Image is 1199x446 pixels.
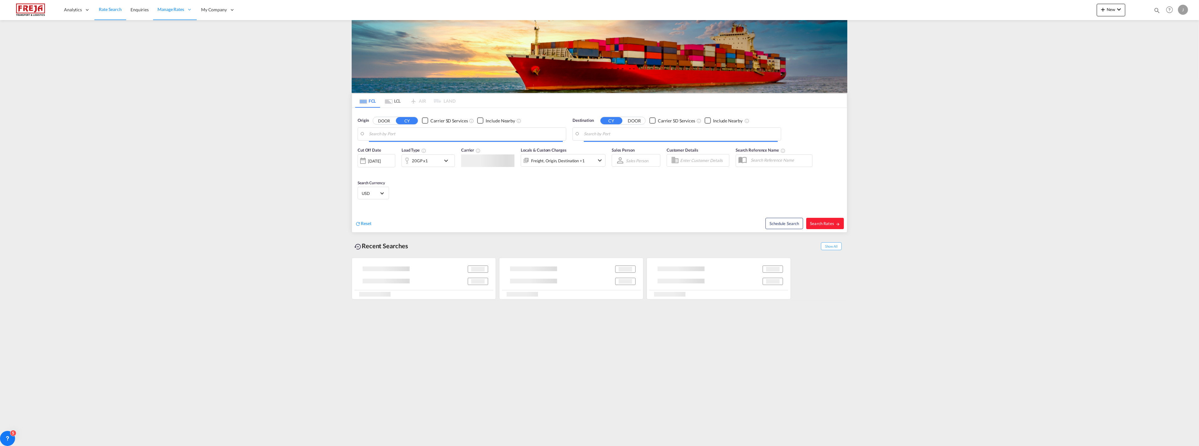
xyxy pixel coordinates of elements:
div: [DATE] [358,154,395,167]
span: Customer Details [667,148,698,153]
md-tab-item: FCL [355,94,380,108]
span: Sales Person [612,148,635,153]
span: Locals & Custom Charges [521,148,567,153]
span: Origin [358,117,369,124]
div: Origin DOOR CY Checkbox No InkUnchecked: Search for CY (Container Yard) services for all selected... [352,108,847,232]
md-icon: The selected Trucker/Carrierwill be displayed in the rate results If the rates are from another f... [476,148,481,153]
span: Destination [573,117,594,124]
md-select: Select Currency: $ USDUnited States Dollar [361,189,386,198]
input: Search by Port [369,129,563,139]
span: Load Type [402,148,426,153]
span: Analytics [64,7,82,13]
md-checkbox: Checkbox No Ink [649,117,695,124]
button: CY [600,117,622,124]
md-icon: Unchecked: Search for CY (Container Yard) services for all selected carriers.Checked : Search for... [469,118,474,123]
img: LCL+%26+FCL+BACKGROUND.png [352,20,847,93]
md-icon: Unchecked: Ignores neighbouring ports when fetching rates.Checked : Includes neighbouring ports w... [516,118,521,123]
button: DOOR [623,117,645,124]
md-select: Sales Person [625,156,649,165]
div: 20GP x1icon-chevron-down [402,154,455,167]
button: DOOR [373,117,395,124]
md-icon: Your search will be saved by the below given name [781,148,786,153]
div: Include Nearby [713,118,743,124]
span: Help [1164,4,1175,15]
div: Recent Searches [352,239,411,253]
div: J [1178,5,1188,15]
div: icon-magnify [1154,7,1160,16]
md-icon: icon-chevron-down [442,157,453,164]
md-icon: icon-refresh [355,221,361,227]
span: USD [362,191,379,196]
div: Freight Origin Destination Factory Stuffingicon-chevron-down [521,154,605,167]
span: Carrier [461,148,481,153]
span: Reset [361,221,371,226]
div: icon-refreshReset [355,220,371,227]
md-icon: icon-information-outline [421,148,426,153]
div: Freight Origin Destination Factory Stuffing [531,156,585,165]
md-checkbox: Checkbox No Ink [477,117,515,124]
md-icon: icon-arrow-right [836,222,840,226]
md-tab-item: LCL [380,94,405,108]
md-checkbox: Checkbox No Ink [705,117,743,124]
button: icon-plus 400-fgNewicon-chevron-down [1097,4,1125,16]
span: Search Reference Name [736,148,786,153]
md-icon: Unchecked: Ignores neighbouring ports when fetching rates.Checked : Includes neighbouring ports w... [744,118,749,123]
md-icon: icon-chevron-down [1115,6,1123,13]
md-icon: icon-magnify [1154,7,1160,14]
button: CY [396,117,418,124]
button: Note: By default Schedule search will only considerorigin ports, destination ports and cut off da... [765,218,803,229]
div: [DATE] [368,158,381,164]
span: My Company [201,7,227,13]
span: Manage Rates [157,6,184,13]
span: Enquiries [131,7,149,12]
span: Cut Off Date [358,148,381,153]
img: 586607c025bf11f083711d99603023e7.png [9,3,52,17]
div: Carrier SD Services [658,118,695,124]
input: Search Reference Name [748,155,812,165]
md-icon: Unchecked: Search for CY (Container Yard) services for all selected carriers.Checked : Search for... [696,118,701,123]
span: Show All [821,242,842,250]
button: Search Ratesicon-arrow-right [806,218,844,229]
md-datepicker: Select [358,167,362,175]
md-checkbox: Checkbox No Ink [422,117,468,124]
md-icon: icon-plus 400-fg [1099,6,1107,13]
md-icon: icon-chevron-down [596,157,604,164]
span: New [1099,7,1123,12]
md-pagination-wrapper: Use the left and right arrow keys to navigate between tabs [355,94,456,108]
span: Search Currency [358,180,385,185]
div: Carrier SD Services [430,118,468,124]
input: Search by Port [584,129,778,139]
span: Rate Search [99,7,122,12]
md-icon: icon-backup-restore [354,243,362,250]
input: Enter Customer Details [680,156,727,165]
div: 20GP x1 [412,156,428,165]
div: Help [1164,4,1178,16]
span: Search Rates [810,221,840,226]
div: Include Nearby [486,118,515,124]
